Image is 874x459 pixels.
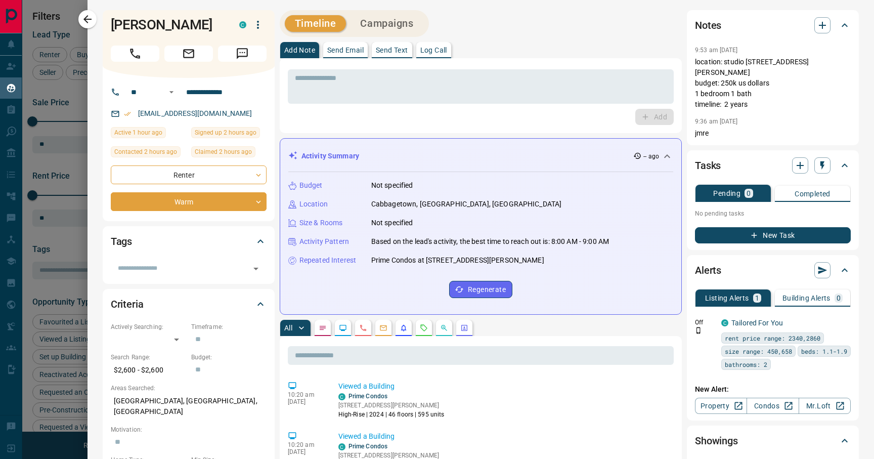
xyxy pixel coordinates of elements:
[348,443,387,450] a: Prime Condos
[348,393,387,400] a: Prime Condos
[338,401,445,410] p: [STREET_ADDRESS][PERSON_NAME]
[695,384,851,395] p: New Alert:
[695,258,851,282] div: Alerts
[319,324,327,332] svg: Notes
[288,441,323,448] p: 10:20 am
[695,398,747,414] a: Property
[695,429,851,453] div: Showings
[218,46,267,62] span: Message
[284,47,315,54] p: Add Note
[339,324,347,332] svg: Lead Browsing Activity
[195,147,252,157] span: Claimed 2 hours ago
[359,324,367,332] svg: Calls
[695,206,851,221] p: No pending tasks
[695,227,851,243] button: New Task
[695,13,851,37] div: Notes
[299,218,343,228] p: Size & Rooms
[239,21,246,28] div: condos.ca
[111,17,224,33] h1: [PERSON_NAME]
[795,190,831,197] p: Completed
[111,46,159,62] span: Call
[301,151,359,161] p: Activity Summary
[695,17,721,33] h2: Notes
[191,322,267,331] p: Timeframe:
[111,393,267,420] p: [GEOGRAPHIC_DATA], [GEOGRAPHIC_DATA], [GEOGRAPHIC_DATA]
[371,180,413,191] p: Not specified
[284,324,292,331] p: All
[165,86,178,98] button: Open
[299,180,323,191] p: Budget
[782,295,831,302] p: Building Alerts
[195,128,256,138] span: Signed up 2 hours ago
[111,384,267,393] p: Areas Searched:
[338,381,670,392] p: Viewed a Building
[747,190,751,197] p: 0
[138,109,252,117] a: [EMAIL_ADDRESS][DOMAIN_NAME]
[449,281,512,298] button: Regenerate
[460,324,468,332] svg: Agent Actions
[721,319,728,326] div: condos.ca
[338,393,345,400] div: condos.ca
[124,110,131,117] svg: Email Verified
[350,15,423,32] button: Campaigns
[695,433,738,449] h2: Showings
[111,146,186,160] div: Wed Aug 13 2025
[695,318,715,327] p: Off
[111,296,144,312] h2: Criteria
[371,236,609,247] p: Based on the lead's activity, the best time to reach out is: 8:00 AM - 9:00 AM
[371,255,544,266] p: Prime Condos at [STREET_ADDRESS][PERSON_NAME]
[695,262,721,278] h2: Alerts
[695,128,851,139] p: jmre
[747,398,799,414] a: Condos
[288,147,673,165] div: Activity Summary-- ago
[285,15,346,32] button: Timeline
[725,359,767,369] span: bathrooms: 2
[111,322,186,331] p: Actively Searching:
[400,324,408,332] svg: Listing Alerts
[371,218,413,228] p: Not specified
[799,398,851,414] a: Mr.Loft
[191,146,267,160] div: Wed Aug 13 2025
[713,190,740,197] p: Pending
[705,295,749,302] p: Listing Alerts
[299,255,356,266] p: Repeated Interest
[111,353,186,362] p: Search Range:
[379,324,387,332] svg: Emails
[440,324,448,332] svg: Opportunities
[299,199,328,210] p: Location
[338,443,345,450] div: condos.ca
[338,431,670,442] p: Viewed a Building
[191,127,267,141] div: Wed Aug 13 2025
[164,46,213,62] span: Email
[755,295,759,302] p: 1
[111,362,186,379] p: $2,600 - $2,600
[114,128,162,138] span: Active 1 hour ago
[801,346,847,356] span: beds: 1.1-1.9
[288,448,323,455] p: [DATE]
[420,324,428,332] svg: Requests
[725,346,792,356] span: size range: 450,658
[114,147,177,157] span: Contacted 2 hours ago
[725,333,820,343] span: rent price range: 2340,2860
[111,292,267,316] div: Criteria
[111,425,267,434] p: Motivation:
[731,319,783,327] a: Tailored For You
[695,57,851,110] p: location: studio [STREET_ADDRESS][PERSON_NAME] budget: 250k us dollars 1 bedroom 1 bath timeline:...
[695,118,738,125] p: 9:36 am [DATE]
[837,295,841,302] p: 0
[338,410,445,419] p: High-Rise | 2024 | 46 floors | 595 units
[643,152,659,161] p: -- ago
[371,199,561,210] p: Cabbagetown, [GEOGRAPHIC_DATA], [GEOGRAPHIC_DATA]
[111,192,267,211] div: Warm
[299,236,349,247] p: Activity Pattern
[249,262,263,276] button: Open
[695,157,721,174] h2: Tasks
[111,127,186,141] div: Wed Aug 13 2025
[695,47,738,54] p: 9:53 am [DATE]
[111,233,132,249] h2: Tags
[111,229,267,254] div: Tags
[695,327,702,334] svg: Push Notification Only
[420,47,447,54] p: Log Call
[376,47,408,54] p: Send Text
[327,47,364,54] p: Send Email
